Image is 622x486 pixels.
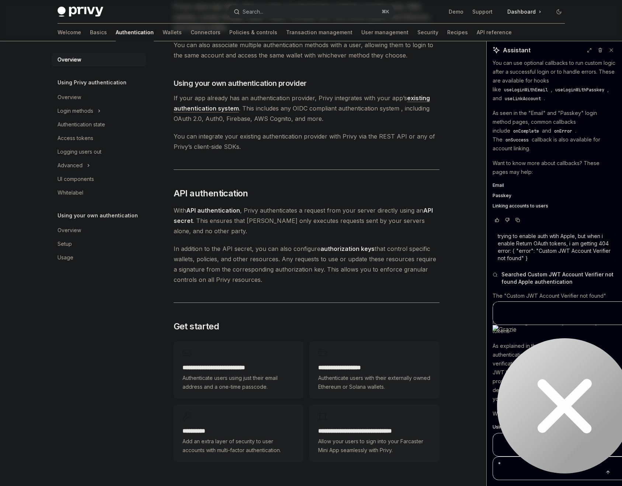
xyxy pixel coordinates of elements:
a: Dashboard [501,6,547,18]
button: Open search [229,5,394,18]
span: onSuccess [505,137,529,143]
div: Usage [58,253,73,262]
div: Setup [58,239,72,248]
img: dark logo [58,7,103,17]
a: Linking accounts to users [493,203,616,209]
span: Allow your users to sign into your Farcaster Mini App seamlessly with Privy. [318,437,430,455]
span: Authenticate users using just their email address and a one-time passcode. [183,374,295,391]
a: Support [472,8,493,15]
h5: Using your own authentication [58,211,138,220]
span: Get started [174,321,219,332]
a: Whitelabel [52,186,146,199]
button: Vote that response was not good [503,216,512,224]
a: Basics [90,24,107,41]
span: Using your own authentication provider [174,78,307,88]
span: useLoginWithEmail [504,87,548,93]
a: API reference [477,24,512,41]
span: Email [493,182,504,188]
a: **** **** **** ****Authenticate users with their externally owned Ethereum or Solana wallets. [309,341,439,399]
span: Searched Custom JWT Account Verifier not found Apple authentication [501,271,616,286]
button: Copy chat response [513,216,522,224]
a: Setup [52,237,146,251]
a: Security [417,24,438,41]
a: **** *****Add an extra layer of security to user accounts with multi-factor authentication. [174,405,303,462]
button: Toggle Advanced section [52,159,146,172]
div: Login methods [58,106,93,115]
div: Overview [58,93,81,102]
a: User management [361,24,409,41]
a: Wallets [163,24,182,41]
a: Logging users out [52,145,146,158]
a: Overview [52,91,146,104]
a: Authentication [116,24,154,41]
a: Authentication state [52,118,146,131]
a: Connectors [191,24,220,41]
button: Vote that response was good [493,216,501,224]
p: The "Custom JWT Account Verifier not found" error occurs when you've enabled custom authenticatio... [493,291,616,336]
div: Advanced [58,161,83,170]
span: onComplete [513,128,539,134]
a: Recipes [447,24,468,41]
p: Want to know more about callbacks? These pages may help: [493,159,616,176]
a: Policies & controls [229,24,277,41]
a: Demo [449,8,463,15]
span: Linking accounts to users [493,203,548,209]
strong: authorization keys [320,245,375,252]
div: Whitelabel [58,188,83,197]
div: Authentication state [58,120,105,129]
button: Send message [604,468,612,477]
a: Usage [52,251,146,264]
p: You can use optional callbacks to run custom logic after a successful login or to handle errors. ... [493,59,616,103]
div: UI components [58,175,94,183]
span: useLoginWithPasskey [555,87,604,93]
button: Toggle dark mode [553,6,565,18]
span: If your app already has an authentication provider, Privy integrates with your app’s . This inclu... [174,93,439,124]
div: Logging users out [58,147,101,156]
span: API authentication [174,188,248,199]
span: onError [554,128,572,134]
span: With , Privy authenticates a request from your server directly using an . This ensures that [PERS... [174,205,439,236]
span: ⌘ K [382,9,389,15]
div: trying to enable auth wtih Apple, but when i enable Return OAuth tokens, i am getting 404 error: ... [498,232,611,262]
a: Access tokens [52,132,146,145]
span: Passkey [493,193,511,199]
button: Toggle Login methods section [52,104,146,118]
div: Access tokens [58,134,93,143]
p: As seen in the "Email" and "Passkey" login method pages, common callbacks include and . The callb... [493,109,616,153]
span: In addition to the API secret, you can also configure that control specific wallets, policies, an... [174,244,439,285]
div: Overview [58,226,81,235]
span: useLinkAccount [505,96,541,102]
a: UI components [52,172,146,186]
a: Passkey [493,193,616,199]
a: Welcome [58,24,81,41]
strong: API authentication [186,207,240,214]
a: Overview [52,53,146,66]
span: Assistant [503,46,531,55]
span: You can also associate multiple authentication methods with a user, allowing them to login to the... [174,40,439,60]
h5: Using Privy authentication [58,78,126,87]
span: You can integrate your existing authentication provider with Privy via the REST API or any of Pri... [174,131,439,152]
a: Email [493,182,616,188]
span: Add an extra layer of security to user accounts with multi-factor authentication. [183,437,295,455]
a: Transaction management [286,24,352,41]
div: Overview [58,55,81,64]
span: Authenticate users with their externally owned Ethereum or Solana wallets. [318,374,430,391]
a: Overview [52,224,146,237]
button: Searched Custom JWT Account Verifier not found Apple authentication [493,271,616,286]
div: Search... [243,7,263,16]
span: Dashboard [507,8,536,15]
